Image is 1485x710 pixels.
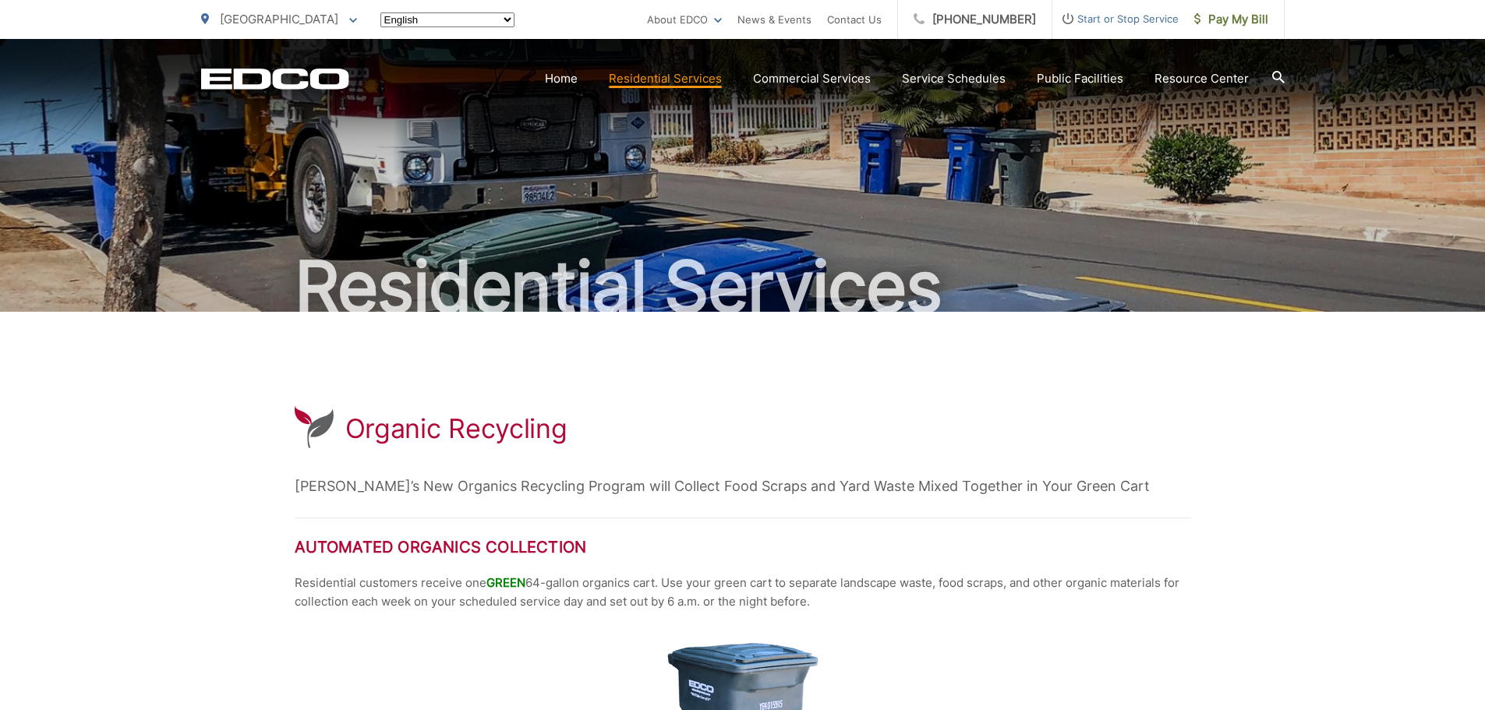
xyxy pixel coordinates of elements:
[545,69,578,88] a: Home
[295,538,1191,556] h2: Automated Organics Collection
[1037,69,1123,88] a: Public Facilities
[201,68,349,90] a: EDCD logo. Return to the homepage.
[295,574,1191,611] p: Residential customers receive one 64-gallon organics cart. Use your green cart to separate landsc...
[647,10,722,29] a: About EDCO
[201,248,1285,326] h2: Residential Services
[295,475,1191,498] p: [PERSON_NAME]’s New Organics Recycling Program will Collect Food Scraps and Yard Waste Mixed Toge...
[1154,69,1249,88] a: Resource Center
[380,12,514,27] select: Select a language
[1194,10,1268,29] span: Pay My Bill
[753,69,871,88] a: Commercial Services
[486,575,525,590] span: GREEN
[902,69,1006,88] a: Service Schedules
[345,413,567,444] h1: Organic Recycling
[220,12,338,26] span: [GEOGRAPHIC_DATA]
[737,10,811,29] a: News & Events
[609,69,722,88] a: Residential Services
[827,10,882,29] a: Contact Us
